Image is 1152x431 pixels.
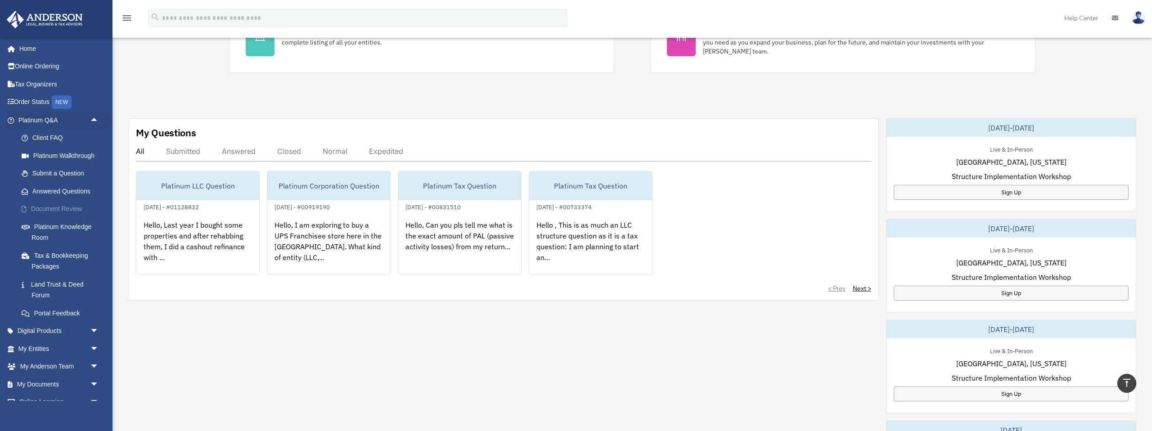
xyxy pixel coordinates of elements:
i: menu [121,13,132,23]
span: arrow_drop_up [90,111,108,130]
a: Platinum Walkthrough [13,147,112,165]
a: My Documentsarrow_drop_down [6,375,112,393]
div: Platinum LLC Question [136,171,259,200]
img: Anderson Advisors Platinum Portal [4,11,85,28]
div: Closed [277,147,301,156]
div: NEW [52,95,72,109]
a: Online Learningarrow_drop_down [6,393,112,411]
a: Platinum Corporation Question[DATE] - #00919190Hello, I am exploring to buy a UPS Franchisee stor... [267,171,391,274]
a: Platinum Tax Question[DATE] - #00733374Hello , This is as much an LLC structure question as it is... [529,171,652,274]
span: arrow_drop_down [90,322,108,341]
span: Structure Implementation Workshop [952,272,1071,283]
div: Hello, Last year I bought some properties and after rehabbing them, I did a cashout refinance wit... [136,212,259,283]
div: Hello, I am exploring to buy a UPS Franchisee store here in the [GEOGRAPHIC_DATA]. What kind of e... [267,212,390,283]
div: [DATE] - #00733374 [529,202,599,211]
a: Document Review [13,200,112,218]
a: Land Trust & Deed Forum [13,275,112,304]
a: My Anderson Teamarrow_drop_down [6,358,112,376]
div: [DATE]-[DATE] [886,119,1136,137]
div: Platinum Tax Question [398,171,521,200]
a: Next > [853,284,871,293]
a: Platinum Q&Aarrow_drop_up [6,111,112,129]
div: Live & In-Person [983,144,1040,153]
div: Answered [222,147,256,156]
a: Answered Questions [13,182,112,200]
a: Platinum LLC Question[DATE] - #01128832Hello, Last year I bought some properties and after rehabb... [136,171,260,274]
a: Client FAQ [13,129,112,147]
span: arrow_drop_down [90,375,108,394]
span: arrow_drop_down [90,393,108,412]
span: [GEOGRAPHIC_DATA], [US_STATE] [956,157,1066,167]
a: Platinum Knowledge Room [13,218,112,247]
a: My Entitiesarrow_drop_down [6,340,112,358]
div: Normal [323,147,347,156]
a: Portal Feedback [13,304,112,322]
a: Sign Up [894,185,1129,200]
span: arrow_drop_down [90,358,108,376]
a: menu [121,16,132,23]
div: Hello , This is as much an LLC structure question as it is a tax question: I am planning to start... [529,212,652,283]
div: Platinum Tax Question [529,171,652,200]
a: Platinum Tax Question[DATE] - #00831510Hello, Can you pls tell me what is the exact amount of PAL... [398,171,522,274]
i: search [150,12,160,22]
a: Online Ordering [6,58,112,76]
a: Sign Up [894,386,1129,401]
div: Did you know, as a Platinum Member, you have an entire professional team at your disposal? Get th... [703,29,1019,56]
div: Live & In-Person [983,245,1040,254]
img: User Pic [1132,11,1145,24]
a: Home [6,40,108,58]
a: Tax & Bookkeeping Packages [13,247,112,275]
a: Sign Up [894,286,1129,301]
div: [DATE]-[DATE] [886,220,1136,238]
a: Submit a Question [13,165,112,183]
span: [GEOGRAPHIC_DATA], [US_STATE] [956,358,1066,369]
div: My Questions [136,126,196,139]
div: Platinum Corporation Question [267,171,390,200]
a: vertical_align_top [1117,374,1136,393]
div: Live & In-Person [983,346,1040,355]
i: vertical_align_top [1121,377,1132,388]
div: [DATE]-[DATE] [886,320,1136,338]
span: Structure Implementation Workshop [952,171,1071,182]
div: Expedited [369,147,403,156]
span: Structure Implementation Workshop [952,373,1071,383]
div: [DATE] - #01128832 [136,202,206,211]
div: Submitted [166,147,200,156]
div: [DATE] - #00919190 [267,202,337,211]
a: Tax Organizers [6,75,112,93]
span: arrow_drop_down [90,340,108,358]
a: Order StatusNEW [6,93,112,112]
div: All [136,147,144,156]
div: [DATE] - #00831510 [398,202,468,211]
div: Hello, Can you pls tell me what is the exact amount of PAL (passive activity losses) from my retu... [398,212,521,283]
span: [GEOGRAPHIC_DATA], [US_STATE] [956,257,1066,268]
a: Digital Productsarrow_drop_down [6,322,112,340]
